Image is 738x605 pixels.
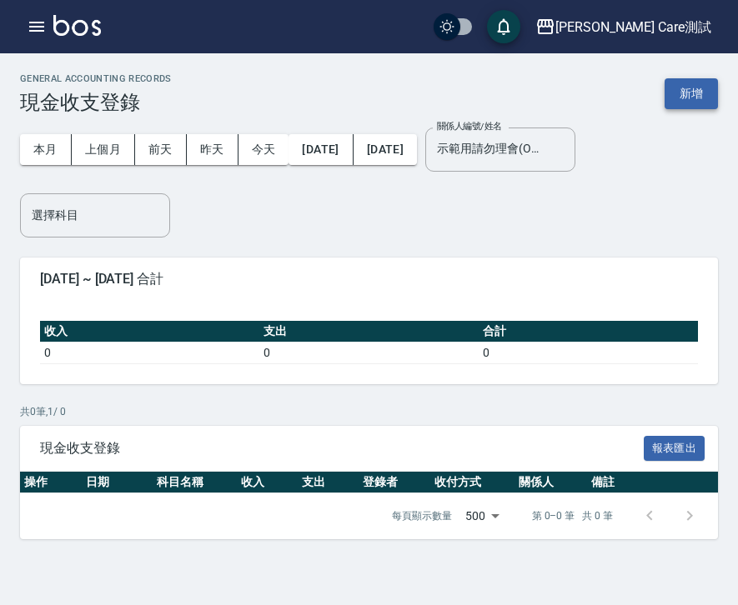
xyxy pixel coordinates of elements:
[40,342,259,363] td: 0
[298,472,359,493] th: 支出
[644,436,705,462] button: 報表匯出
[20,73,172,84] h2: GENERAL ACCOUNTING RECORDS
[430,472,515,493] th: 收付方式
[237,472,298,493] th: 收入
[40,271,698,287] span: [DATE] ~ [DATE] 合計
[515,472,587,493] th: 關係人
[479,321,698,342] th: 合計
[555,17,711,37] div: [PERSON_NAME] Care測試
[20,134,72,165] button: 本月
[289,134,353,165] button: [DATE]
[259,342,479,363] td: 0
[479,342,698,363] td: 0
[259,321,479,342] th: 支出
[135,134,187,165] button: 前天
[53,15,101,36] img: Logo
[532,508,613,523] p: 第 0–0 筆 共 0 筆
[20,472,82,493] th: 操作
[487,10,520,43] button: save
[20,91,172,114] h3: 現金收支登錄
[20,404,718,419] p: 共 0 筆, 1 / 0
[40,321,259,342] th: 收入
[72,134,135,165] button: 上個月
[359,472,431,493] th: 登錄者
[665,78,718,109] button: 新增
[82,472,153,493] th: 日期
[392,508,452,523] p: 每頁顯示數量
[459,493,505,538] div: 500
[187,134,238,165] button: 昨天
[40,440,644,457] span: 現金收支登錄
[665,85,718,101] a: 新增
[529,10,718,44] button: [PERSON_NAME] Care測試
[437,120,502,132] label: 關係人編號/姓名
[238,134,289,165] button: 今天
[354,134,417,165] button: [DATE]
[644,439,705,455] a: 報表匯出
[153,472,237,493] th: 科目名稱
